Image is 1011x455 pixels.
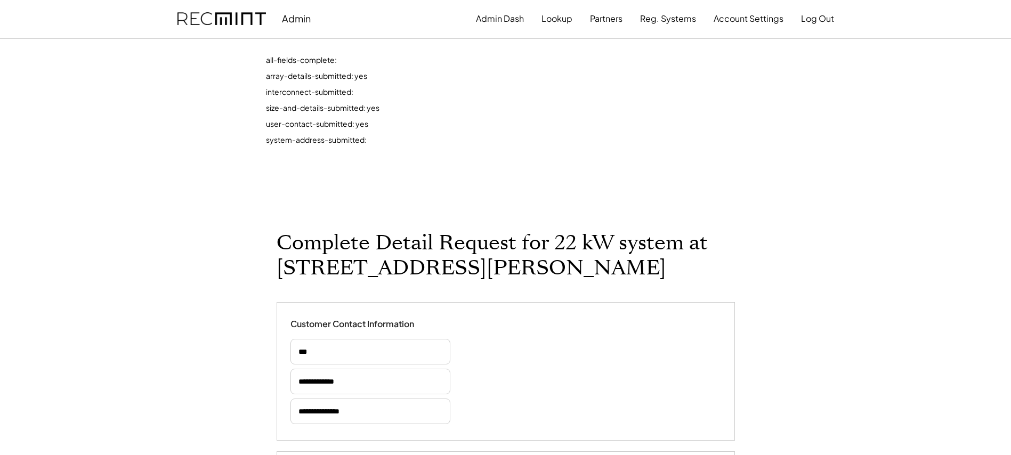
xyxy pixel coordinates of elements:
div: array-details-submitted: yes [266,71,586,87]
button: Reg. Systems [640,8,696,29]
button: Partners [590,8,622,29]
div: system-address-submitted: [266,135,586,151]
button: Admin Dash [476,8,524,29]
button: Account Settings [714,8,783,29]
button: Log Out [801,8,834,29]
div: size-and-details-submitted: yes [266,103,586,119]
h1: Complete Detail Request for 22 kW system at [STREET_ADDRESS][PERSON_NAME] [277,231,735,281]
div: interconnect-submitted: [266,87,586,103]
div: Customer Contact Information [290,319,414,330]
img: recmint-logotype%403x.png [177,12,266,26]
button: Lookup [541,8,572,29]
div: user-contact-submitted: yes [266,119,586,135]
div: Admin [282,12,311,25]
div: all-fields-complete: [266,55,586,71]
